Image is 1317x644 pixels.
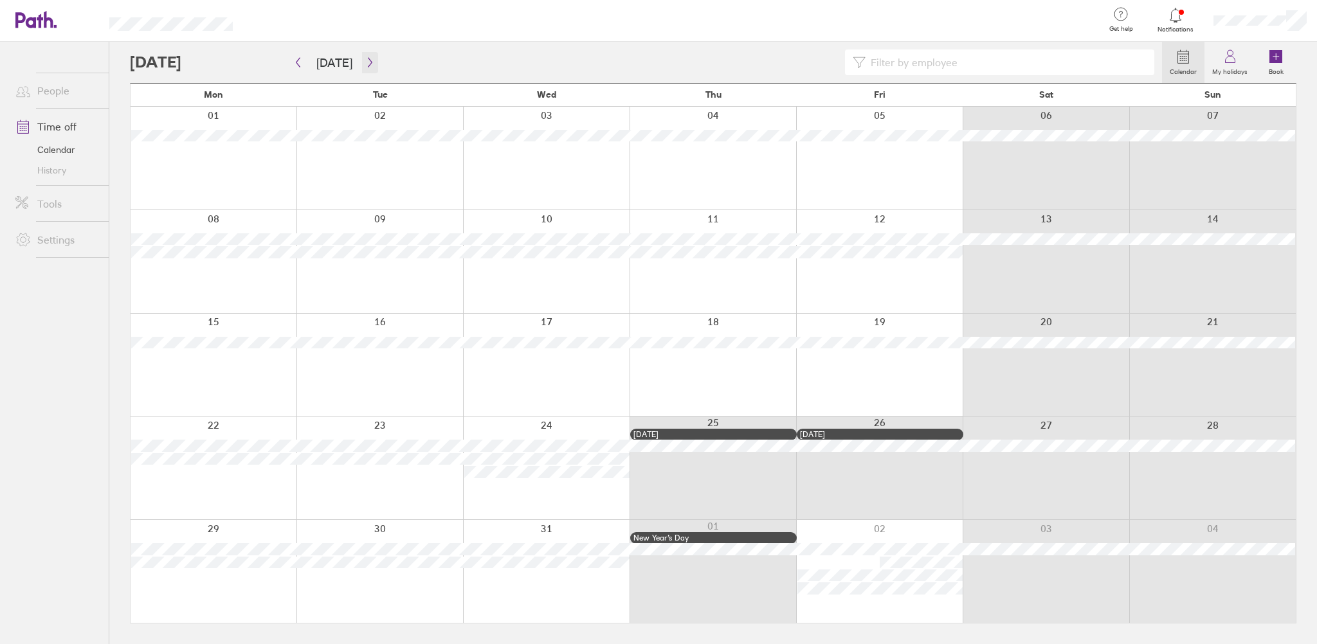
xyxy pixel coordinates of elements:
a: History [5,160,109,181]
a: Notifications [1155,6,1197,33]
label: My holidays [1204,64,1255,76]
span: Sun [1204,89,1221,100]
div: [DATE] [800,430,960,439]
span: Notifications [1155,26,1197,33]
label: Calendar [1162,64,1204,76]
a: Book [1255,42,1296,83]
label: Book [1261,64,1291,76]
span: Thu [705,89,722,100]
span: Fri [874,89,886,100]
span: Mon [204,89,223,100]
span: Tue [373,89,388,100]
a: Calendar [1162,42,1204,83]
a: My holidays [1204,42,1255,83]
a: Calendar [5,139,109,160]
div: New Year’s Day [633,533,794,542]
a: People [5,78,109,103]
div: [DATE] [633,430,794,439]
span: Wed [537,89,556,100]
button: [DATE] [306,52,363,73]
input: Filter by employee [866,50,1147,75]
a: Tools [5,191,109,217]
a: Settings [5,227,109,253]
span: Sat [1039,89,1053,100]
a: Time off [5,114,109,139]
span: Get help [1100,25,1142,33]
